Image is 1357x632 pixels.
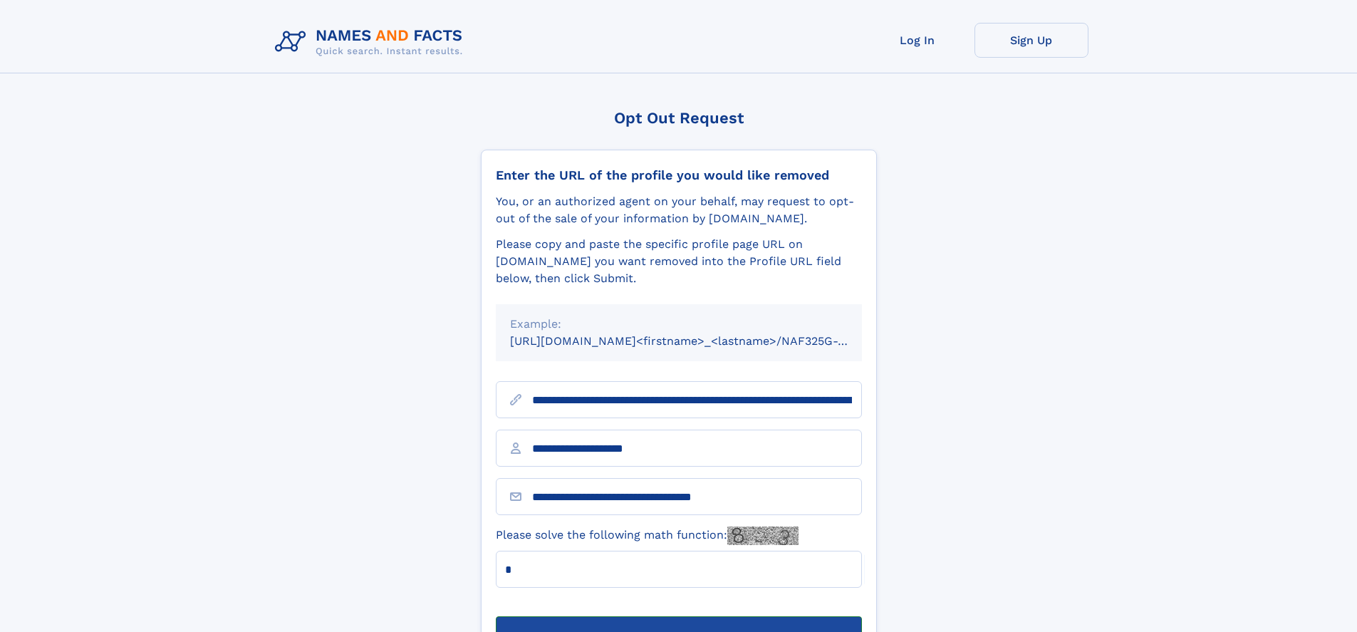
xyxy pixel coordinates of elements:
[481,109,877,127] div: Opt Out Request
[510,316,848,333] div: Example:
[974,23,1088,58] a: Sign Up
[496,236,862,287] div: Please copy and paste the specific profile page URL on [DOMAIN_NAME] you want removed into the Pr...
[496,193,862,227] div: You, or an authorized agent on your behalf, may request to opt-out of the sale of your informatio...
[496,527,799,545] label: Please solve the following math function:
[861,23,974,58] a: Log In
[496,167,862,183] div: Enter the URL of the profile you would like removed
[269,23,474,61] img: Logo Names and Facts
[510,334,889,348] small: [URL][DOMAIN_NAME]<firstname>_<lastname>/NAF325G-xxxxxxxx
